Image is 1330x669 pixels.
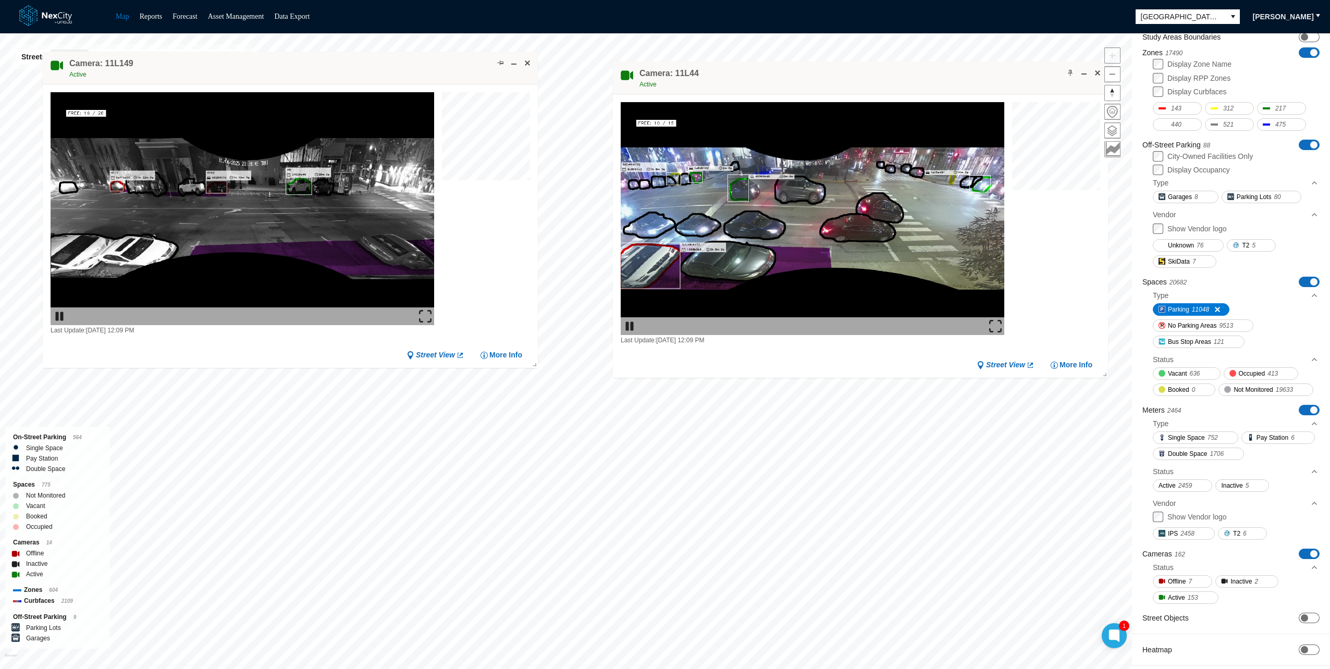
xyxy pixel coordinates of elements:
span: 440 [1171,119,1181,130]
span: More Info [1060,360,1092,370]
span: 2 [1255,576,1259,587]
span: 80 [1274,192,1280,202]
div: Cameras [13,537,102,548]
button: Inactive2 [1215,575,1278,588]
span: Zoom in [1105,48,1120,63]
span: 475 [1275,119,1286,130]
span: 312 [1223,103,1234,114]
a: Street View [977,360,1035,370]
button: select [1226,9,1240,24]
img: expand [419,310,432,323]
label: Street Objects [1142,613,1189,623]
label: Display Occupancy [1167,166,1230,174]
span: 7 [1192,256,1196,267]
label: Parking Lots [26,623,61,633]
span: 11048 [1192,304,1209,315]
span: SkiData [1168,256,1190,267]
div: Status [1153,352,1319,367]
div: Status [1153,354,1174,365]
span: Double Space [1168,449,1207,459]
label: Garages [26,633,50,643]
span: Unknown [1168,240,1194,251]
div: Status [1153,562,1174,573]
label: Display RPP Zones [1167,74,1230,82]
span: 217 [1275,103,1286,114]
a: Data Export [274,13,310,20]
span: 9513 [1219,320,1233,331]
img: expand [989,320,1002,332]
button: 521 [1205,118,1254,131]
span: Booked [1168,385,1189,395]
button: Active2459 [1153,479,1212,492]
label: City-Owned Facilities Only [1167,152,1253,160]
button: Parking Lots80 [1222,191,1301,203]
button: Single Space752 [1153,431,1238,444]
button: 475 [1257,118,1306,131]
label: Vacant [26,501,45,511]
button: Not Monitored19633 [1218,383,1313,396]
span: 2459 [1178,480,1192,491]
span: Reset bearing to north [1105,85,1120,101]
span: Parking Lots [1237,192,1272,202]
button: Reset bearing to north [1104,85,1120,101]
div: Zones [13,585,102,596]
div: Last Update: [DATE] 12:09 PM [51,325,434,336]
span: Street View [416,350,455,360]
button: T26 [1218,527,1267,540]
button: 217 [1257,102,1306,115]
div: Off-Street Parking [13,612,102,623]
div: Vendor [1153,209,1176,220]
button: Bus Stop Areas121 [1153,336,1245,348]
a: Asset Management [208,13,264,20]
div: Curbfaces [13,596,102,606]
label: Spaces [1142,277,1187,288]
span: 564 [73,435,82,440]
span: 8 [1194,192,1198,202]
div: Type [1153,288,1319,303]
span: 6 [1291,432,1295,443]
span: 7 [1188,576,1192,587]
div: Status [1153,466,1174,477]
label: Heatmap [1142,645,1172,655]
label: Study Areas Boundaries [1142,32,1221,42]
span: 2458 [1180,528,1194,539]
label: Pay Station [26,453,58,464]
span: No Parking Areas [1168,320,1216,331]
span: 636 [1189,368,1200,379]
button: Zoom in [1104,47,1120,64]
button: Pay Station6 [1241,431,1315,444]
button: [PERSON_NAME] [1246,8,1321,25]
span: Streets [21,52,46,62]
span: 775 [42,482,51,488]
span: [GEOGRAPHIC_DATA][PERSON_NAME] [1141,11,1221,22]
div: Vendor [1153,498,1176,509]
img: video [621,102,1004,335]
label: Offline [26,548,44,559]
label: Cameras [1142,549,1185,560]
a: Street View [407,350,464,360]
span: Active [1168,592,1185,603]
button: Streets [16,49,51,64]
div: Last Update: [DATE] 12:09 PM [621,335,1004,345]
div: Type [1153,178,1168,188]
span: 752 [1208,432,1218,443]
button: Zoom out [1104,66,1120,82]
span: Zoom out [1105,67,1120,82]
span: 162 [1175,551,1185,558]
span: T2 [1233,528,1240,539]
button: Home [1104,104,1120,120]
span: 9 [73,614,77,620]
span: 1706 [1210,449,1224,459]
span: 88 [1203,142,1210,149]
span: Inactive [1221,480,1242,491]
button: Unknown76 [1153,239,1224,252]
span: Single Space [1168,432,1205,443]
div: Type [1153,418,1168,429]
span: Occupied [1239,368,1265,379]
label: Display Curbfaces [1167,88,1227,96]
button: More Info [480,350,522,360]
span: Inactive [1230,576,1252,587]
div: 1 [1119,621,1129,631]
a: Map [116,13,129,20]
span: Parking [1168,304,1189,315]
